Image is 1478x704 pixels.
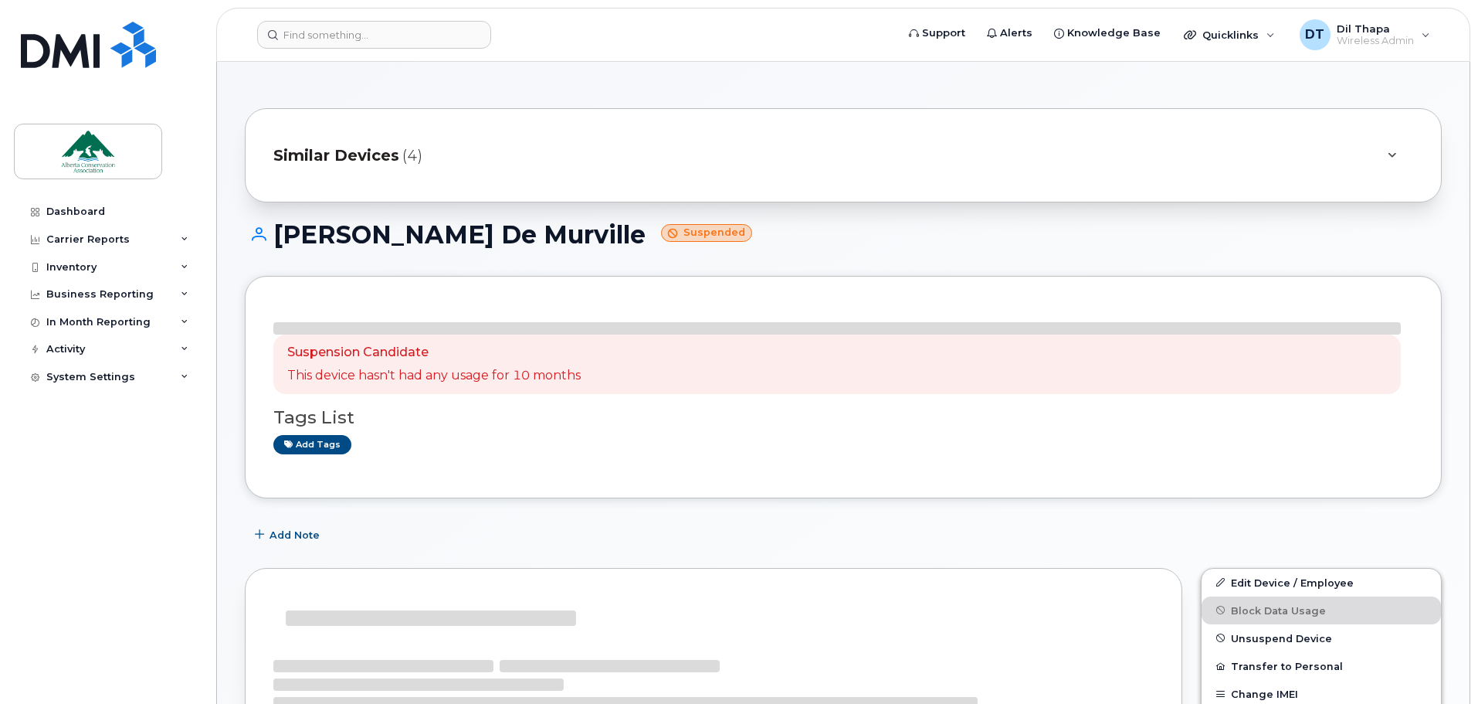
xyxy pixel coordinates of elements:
h1: [PERSON_NAME] De Murville [245,221,1442,248]
button: Add Note [245,522,333,549]
small: Suspended [661,224,752,242]
button: Block Data Usage [1202,597,1441,624]
a: Edit Device / Employee [1202,569,1441,597]
span: Unsuspend Device [1231,632,1332,644]
button: Unsuspend Device [1202,624,1441,652]
h3: Tags List [273,408,1413,427]
span: Similar Devices [273,145,399,167]
button: Transfer to Personal [1202,652,1441,680]
p: Suspension Candidate [287,344,581,362]
a: Add tags [273,435,351,454]
p: This device hasn't had any usage for 10 months [287,367,581,385]
span: Add Note [269,528,320,542]
span: (4) [402,145,422,167]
